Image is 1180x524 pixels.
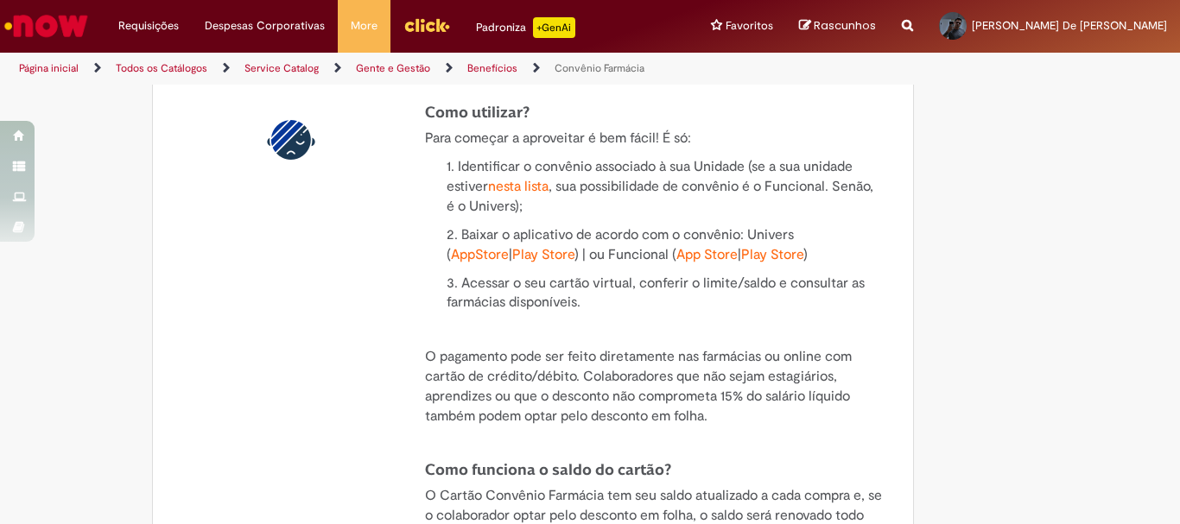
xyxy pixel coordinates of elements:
[425,461,883,478] h4: Como funciona o saldo do cartão?
[467,61,517,75] a: Benefícios
[447,225,883,265] p: 2. Baixar o aplicativo de acordo com o convênio: Univers ( | ) | ou Funcional ( | )
[244,61,319,75] a: Service Catalog
[403,12,450,38] img: click_logo_yellow_360x200.png
[476,17,575,38] div: Padroniza
[118,17,179,35] span: Requisições
[116,61,207,75] a: Todos os Catálogos
[799,18,876,35] a: Rascunhos
[425,347,883,426] p: O pagamento pode ser feito diretamente nas farmácias ou online com cartão de crédito/débito. Cola...
[972,18,1167,33] span: [PERSON_NAME] De [PERSON_NAME]
[19,61,79,75] a: Página inicial
[13,53,774,85] ul: Trilhas de página
[512,246,574,263] a: Play Store
[351,17,377,35] span: More
[555,61,644,75] a: Convênio Farmácia
[425,129,883,148] p: Para começar a aproveitar é bem fácil! É só:
[205,17,325,35] span: Despesas Corporativas
[533,17,575,38] p: +GenAi
[447,157,883,217] p: 1. Identificar o convênio associado à sua Unidade (se a sua unidade estiver , sua possibilidade d...
[425,104,883,121] h4: Como utilizar?
[741,246,803,263] a: Play Store
[356,61,430,75] a: Gente e Gestão
[451,246,509,263] a: AppStore
[676,246,738,263] a: App Store
[814,17,876,34] span: Rascunhos
[447,274,883,313] p: 3. Acessar o seu cartão virtual, conferir o limite/saldo e consultar as farmácias disponíveis.
[488,178,549,195] a: nesta lista
[726,17,773,35] span: Favoritos
[263,112,319,167] img: Convênio Farmácia
[2,9,91,43] img: ServiceNow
